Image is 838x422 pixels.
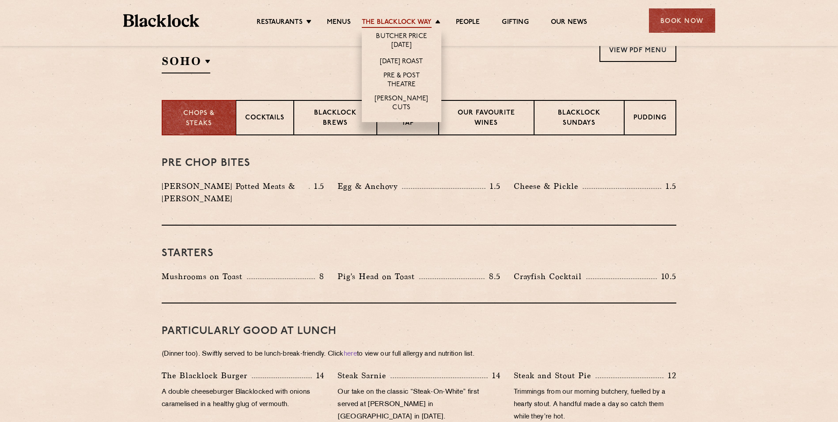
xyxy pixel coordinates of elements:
[633,113,667,124] p: Pudding
[162,180,309,205] p: [PERSON_NAME] Potted Meats & [PERSON_NAME]
[327,18,351,28] a: Menus
[380,58,423,67] a: [DATE] Roast
[162,54,210,73] h2: SOHO
[162,248,676,259] h3: Starters
[543,108,615,129] p: Blacklock Sundays
[514,180,583,192] p: Cheese & Pickle
[514,369,595,382] p: Steak and Stout Pie
[303,108,368,129] p: Blacklock Brews
[162,326,676,337] h3: PARTICULARLY GOOD AT LUNCH
[488,370,501,381] p: 14
[162,369,252,382] p: The Blacklock Burger
[257,18,303,28] a: Restaurants
[448,108,524,129] p: Our favourite wines
[599,38,676,62] a: View PDF Menu
[162,270,247,283] p: Mushrooms on Toast
[337,369,391,382] p: Steak Sarnie
[162,386,324,411] p: A double cheeseburger Blacklocked with onions caramelised in a healthy glug of vermouth.
[337,180,402,192] p: Egg & Anchovy
[485,271,501,282] p: 8.5
[551,18,588,28] a: Our News
[664,370,676,381] p: 12
[315,271,324,282] p: 8
[485,180,501,192] p: 1.5
[123,14,200,27] img: BL_Textured_Logo-footer-cropped.svg
[514,270,586,283] p: Crayfish Cocktail
[371,32,432,51] a: Butcher Price [DATE]
[162,157,676,169] h3: Pre Chop Bites
[344,351,357,357] a: here
[337,270,419,283] p: Pig's Head on Toast
[502,18,528,28] a: Gifting
[371,95,432,113] a: [PERSON_NAME] Cuts
[661,180,676,192] p: 1.5
[162,348,676,361] p: (Dinner too). Swiftly served to be lunch-break-friendly. Click to view our full allergy and nutri...
[649,8,715,33] div: Book Now
[171,109,227,129] p: Chops & Steaks
[456,18,480,28] a: People
[310,180,325,192] p: 1.5
[371,72,432,90] a: Pre & Post Theatre
[362,18,432,28] a: The Blacklock Way
[657,271,676,282] p: 10.5
[245,113,284,124] p: Cocktails
[312,370,325,381] p: 14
